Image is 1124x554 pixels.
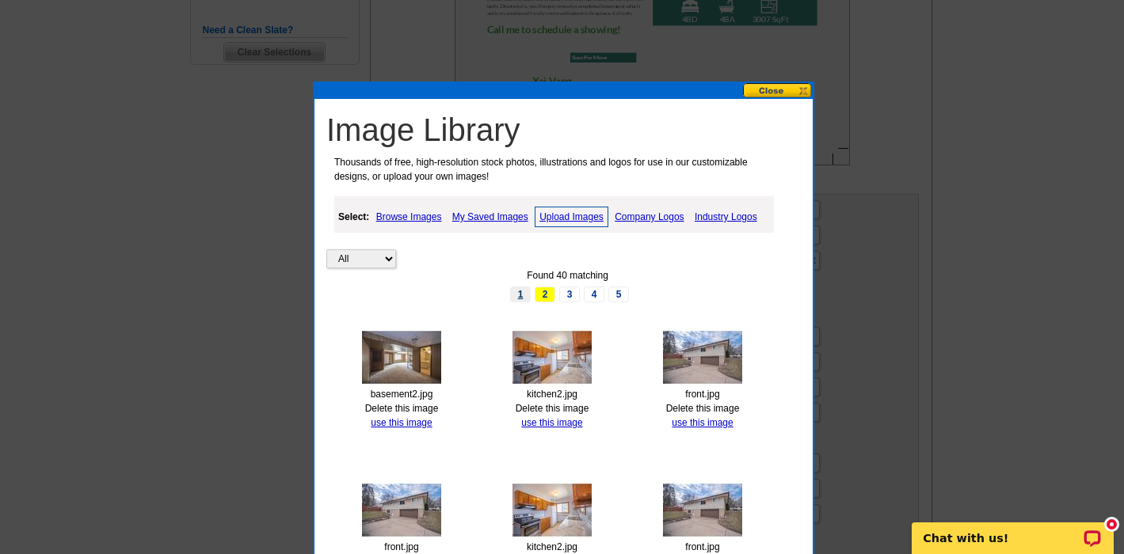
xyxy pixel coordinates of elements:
[352,387,452,401] div: basement2.jpg
[653,387,753,401] div: front.jpg
[663,480,742,540] img: thumb-5cb108f01930a.jpg
[521,417,582,428] a: use this image
[666,403,740,414] a: Delete this image
[326,268,809,283] div: Found 40 matching
[559,286,580,302] a: 3
[362,328,441,387] img: thumb-5cb10ace57373.jpg
[372,207,446,226] a: Browse Images
[362,480,441,540] img: thumb-5cb1093eb7a80.jpg
[371,417,432,428] a: use this image
[611,207,688,226] a: Company Logos
[516,403,589,414] a: Delete this image
[584,286,604,302] a: 4
[512,328,592,387] img: thumb-5cb10a90481e8.jpg
[352,540,452,554] div: front.jpg
[510,286,531,302] a: 1
[901,504,1124,554] iframe: LiveChat chat widget
[663,328,742,387] img: thumb-5cb10a775cd7c.jpg
[535,207,608,227] a: Upload Images
[512,480,592,540] img: thumb-5cb10918c309b.jpg
[608,286,629,302] a: 5
[502,387,602,401] div: kitchen2.jpg
[691,207,761,226] a: Industry Logos
[338,211,369,222] strong: Select:
[653,540,753,554] div: front.jpg
[448,207,532,226] a: My Saved Images
[672,417,733,428] a: use this image
[502,540,602,554] div: kitchen2.jpg
[535,286,555,302] span: 2
[365,403,439,414] a: Delete this image
[326,155,779,184] p: Thousands of free, high-resolution stock photos, illustrations and logos for use in our customiza...
[326,111,809,149] h1: Image Library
